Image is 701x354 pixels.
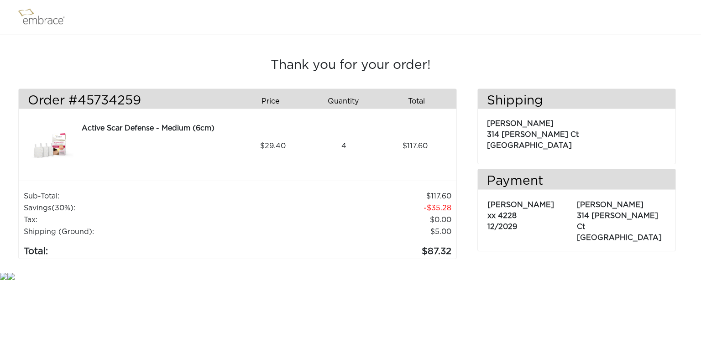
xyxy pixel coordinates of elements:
td: 0.00 [259,214,451,226]
td: 87.32 [259,238,451,259]
div: Total [383,94,456,109]
img: star.gif [7,273,15,280]
span: 29.40 [260,141,286,151]
td: Savings : [23,202,259,214]
span: (30%) [52,204,73,212]
h3: Thank you for your order! [18,58,683,73]
p: [PERSON_NAME] 314 [PERSON_NAME] Ct [GEOGRAPHIC_DATA] [577,195,666,243]
td: $5.00 [259,226,451,238]
p: [PERSON_NAME] 314 [PERSON_NAME] Ct [GEOGRAPHIC_DATA] [487,114,666,151]
span: Quantity [328,96,359,107]
h3: Shipping [478,94,675,109]
span: xx 4228 [487,212,517,219]
span: 12/2029 [487,223,517,230]
td: 117.60 [259,190,451,202]
img: 3dae449a-8dcd-11e7-960f-02e45ca4b85b.jpeg [28,123,73,169]
h3: Payment [478,174,675,189]
td: Shipping (Ground): [23,226,259,238]
td: Total: [23,238,259,259]
img: logo.png [16,6,75,29]
td: Sub-Total: [23,190,259,202]
td: Tax: [23,214,259,226]
h3: Order #45734259 [28,94,230,109]
div: Price [237,94,310,109]
span: 117.60 [403,141,428,151]
td: 35.28 [259,202,451,214]
div: Active Scar Defense - Medium (6cm) [82,123,234,134]
span: 4 [341,141,346,151]
span: [PERSON_NAME] [487,201,554,208]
